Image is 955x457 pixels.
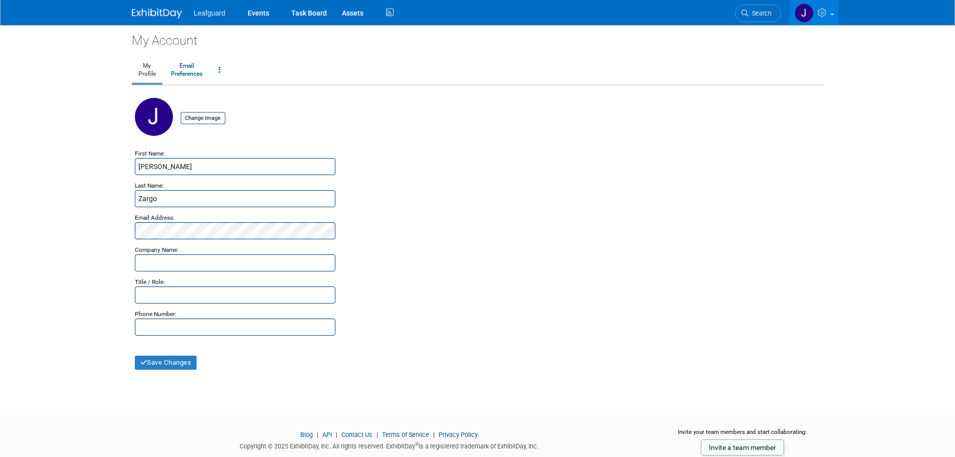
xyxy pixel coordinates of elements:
[341,431,372,438] a: Contact Us
[132,9,182,19] img: ExhibitDay
[135,98,173,136] img: J.jpg
[382,431,429,438] a: Terms of Service
[194,9,226,17] span: Leafguard
[439,431,478,438] a: Privacy Policy
[374,431,380,438] span: |
[415,441,419,447] sup: ®
[135,214,174,221] small: Email Address:
[132,58,162,83] a: MyProfile
[701,439,784,455] a: Invite a team member
[795,4,814,23] img: Jonathan Zargo
[135,150,165,157] small: First Name:
[135,278,165,285] small: Title / Role:
[135,246,178,253] small: Company Name:
[662,428,824,443] div: Invite your team members and start collaborating:
[164,58,209,83] a: EmailPreferences
[333,431,340,438] span: |
[322,431,332,438] a: API
[735,5,781,22] a: Search
[431,431,437,438] span: |
[135,311,176,318] small: Phone Number:
[132,25,824,49] div: My Account
[132,439,647,451] div: Copyright © 2025 ExhibitDay, Inc. All rights reserved. ExhibitDay is a registered trademark of Ex...
[300,431,313,438] a: Blog
[135,182,164,189] small: Last Name:
[314,431,321,438] span: |
[748,10,772,17] span: Search
[135,356,197,370] button: Save Changes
